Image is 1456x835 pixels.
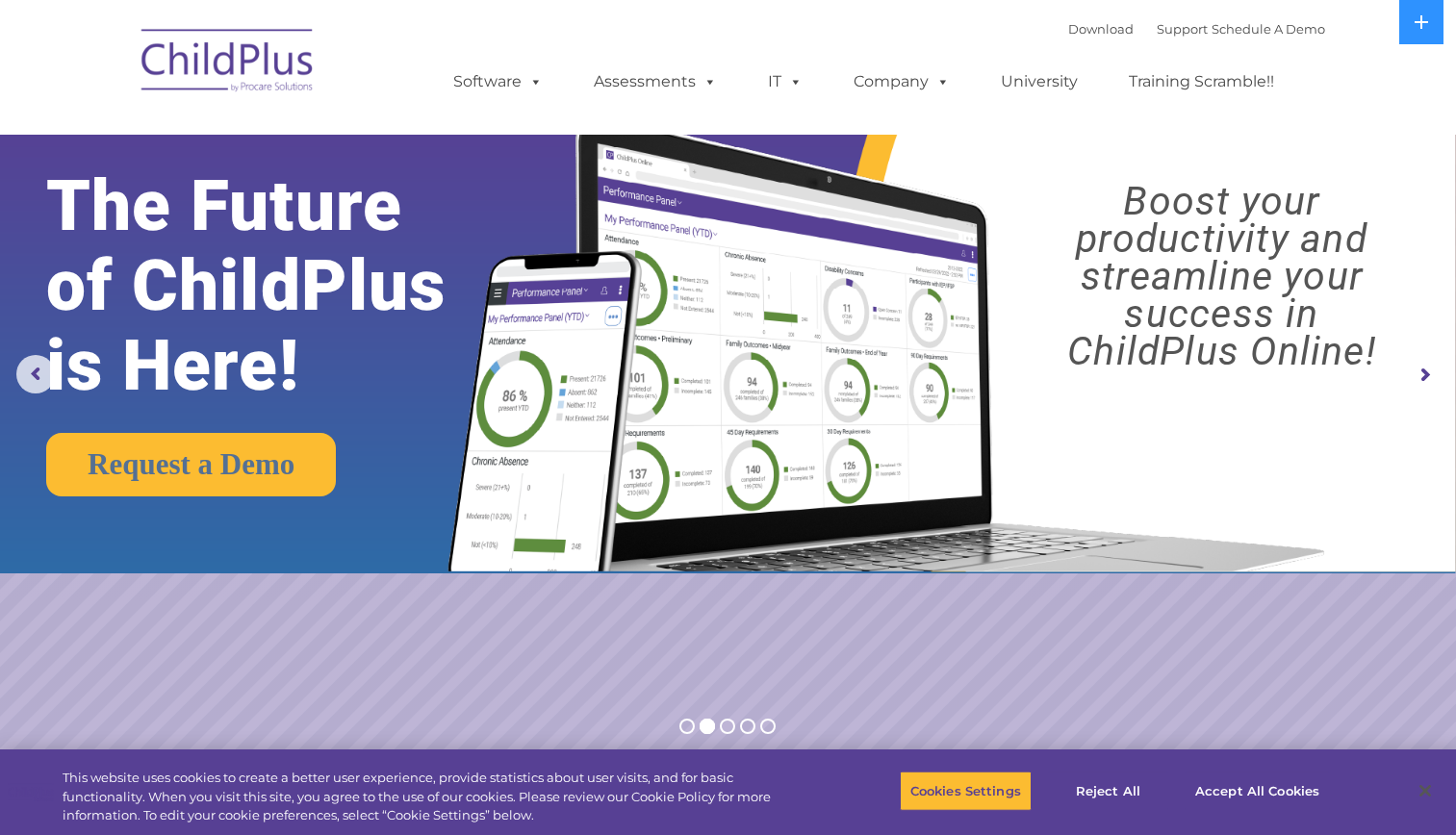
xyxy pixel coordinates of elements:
a: Download [1068,21,1134,37]
div: This website uses cookies to create a better user experience, provide statistics about user visit... [63,769,801,825]
span: Phone number [268,206,349,220]
a: Company [834,63,969,101]
button: Accept All Cookies [1185,771,1330,811]
a: Training Scramble!! [1110,63,1293,101]
a: Request a Demo [46,433,336,496]
a: University [982,63,1097,101]
a: IT [749,63,822,101]
font: | [1068,21,1325,37]
a: Software [434,63,562,101]
span: Last name [268,127,326,141]
button: Close [1404,770,1446,812]
rs-layer: The Future of ChildPlus is Here! [46,166,511,406]
a: Support [1157,21,1208,37]
button: Reject All [1048,771,1168,811]
img: ChildPlus by Procare Solutions [132,15,324,112]
a: Schedule A Demo [1212,21,1325,37]
button: Cookies Settings [900,771,1032,811]
a: Assessments [575,63,736,101]
rs-layer: Boost your productivity and streamline your success in ChildPlus Online! [1006,183,1438,370]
